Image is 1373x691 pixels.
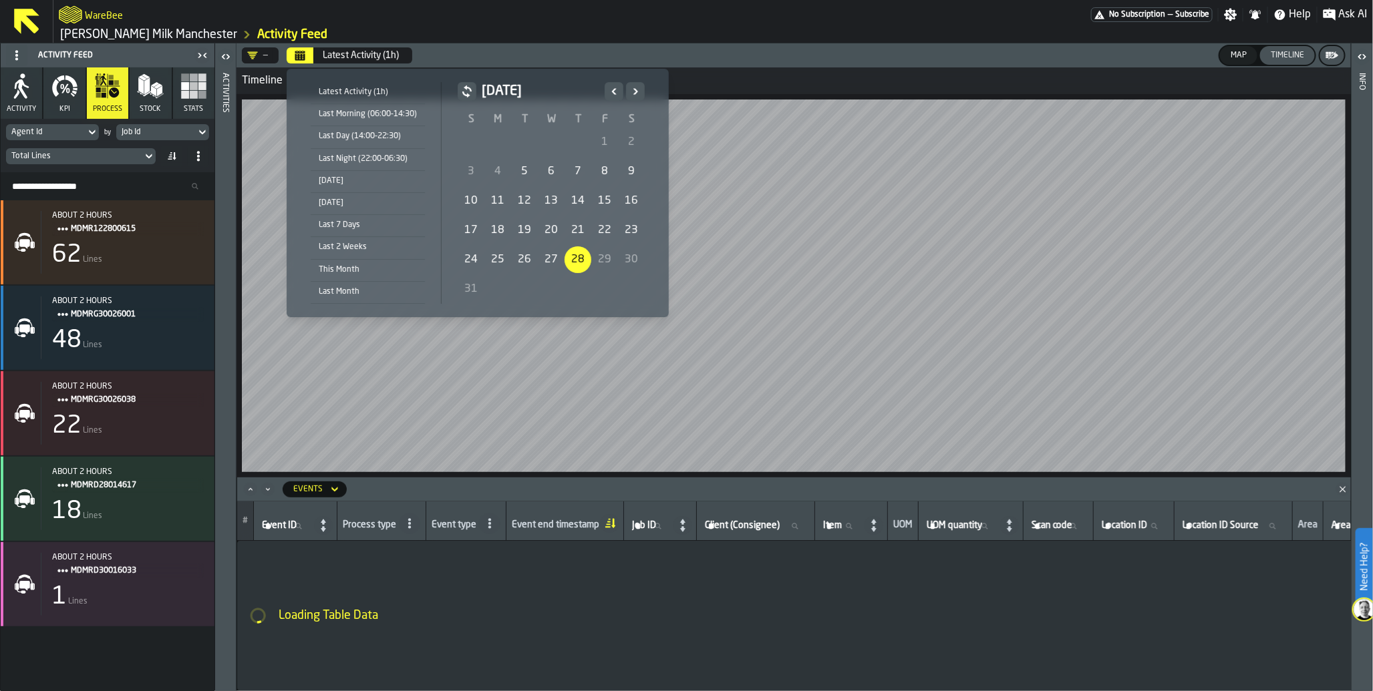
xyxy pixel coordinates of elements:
[458,82,645,304] div: August 2025
[511,158,538,185] div: Tuesday, August 5, 2025, First available date
[458,246,484,273] div: Sunday, August 24, 2025
[618,188,645,214] div: 16
[538,158,565,185] div: 6
[565,217,591,244] div: 21
[618,246,645,273] div: 30
[511,188,538,214] div: 12
[484,111,511,128] th: M
[591,188,618,214] div: 15
[311,240,425,254] div: Last 2 Weeks
[538,158,565,185] div: Wednesday, August 6, 2025
[591,129,618,156] div: 1
[565,111,591,128] th: T
[1357,529,1372,604] label: Need Help?
[458,158,484,185] div: Sunday, August 3, 2025
[618,246,645,273] div: Saturday, August 30, 2025
[484,217,511,244] div: 18
[511,217,538,244] div: Tuesday, August 19, 2025
[482,82,599,101] h2: [DATE]
[458,82,476,101] button: button-
[511,246,538,273] div: Tuesday, August 26, 2025
[484,158,511,185] div: 4
[511,246,538,273] div: 26
[591,217,618,244] div: Friday, August 22, 2025
[538,188,565,214] div: Wednesday, August 13, 2025
[618,158,645,185] div: Saturday, August 9, 2025
[565,158,591,185] div: Thursday, August 7, 2025
[458,217,484,244] div: 17
[511,158,538,185] div: 5
[484,158,511,185] div: Monday, August 4, 2025
[591,246,618,273] div: Friday, August 29, 2025
[565,217,591,244] div: Thursday, August 21, 2025
[538,246,565,273] div: Wednesday, August 27, 2025
[458,188,484,214] div: 10
[458,276,484,302] div: Sunday, August 31, 2025
[618,129,645,156] div: 2
[484,188,511,214] div: Monday, August 11, 2025
[458,158,484,185] div: 3
[538,111,565,128] th: W
[311,85,425,99] div: Latest Activity (1h)
[311,129,425,144] div: Last Day (14:00-22:30)
[565,246,591,273] div: 28
[591,111,618,128] th: F
[591,158,618,185] div: 8
[311,262,425,277] div: This Month
[605,82,623,101] button: Previous
[591,188,618,214] div: Friday, August 15, 2025
[565,188,591,214] div: 14
[311,218,425,232] div: Last 7 Days
[618,111,645,128] th: S
[311,284,425,299] div: Last Month
[458,111,484,128] th: S
[618,188,645,214] div: Saturday, August 16, 2025
[591,129,618,156] div: Friday, August 1, 2025
[311,152,425,166] div: Last Night (22:00-06:30)
[511,217,538,244] div: 19
[484,217,511,244] div: Monday, August 18, 2025
[511,188,538,214] div: Tuesday, August 12, 2025
[565,246,591,273] div: Today, Selected Date: Thursday, August 28, 2025, Thursday, August 28, 2025 selected, Last availab...
[618,217,645,244] div: 23
[311,174,425,188] div: [DATE]
[458,276,484,302] div: 31
[484,246,511,273] div: 25
[458,111,645,304] table: August 2025
[511,111,538,128] th: T
[591,217,618,244] div: 22
[458,217,484,244] div: Sunday, August 17, 2025
[458,188,484,214] div: Sunday, August 10, 2025
[618,158,645,185] div: 9
[618,217,645,244] div: Saturday, August 23, 2025
[626,82,645,101] button: Next
[538,188,565,214] div: 13
[591,158,618,185] div: Friday, August 8, 2025
[458,246,484,273] div: 24
[591,246,618,273] div: 29
[538,217,565,244] div: 20
[618,129,645,156] div: Saturday, August 2, 2025
[484,246,511,273] div: Monday, August 25, 2025
[565,158,591,185] div: 7
[311,196,425,210] div: [DATE]
[538,217,565,244] div: Wednesday, August 20, 2025
[311,107,425,122] div: Last Morning (06:00-14:30)
[565,188,591,214] div: Thursday, August 14, 2025
[297,79,658,306] div: Select date range Select date range
[538,246,565,273] div: 27
[484,188,511,214] div: 11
